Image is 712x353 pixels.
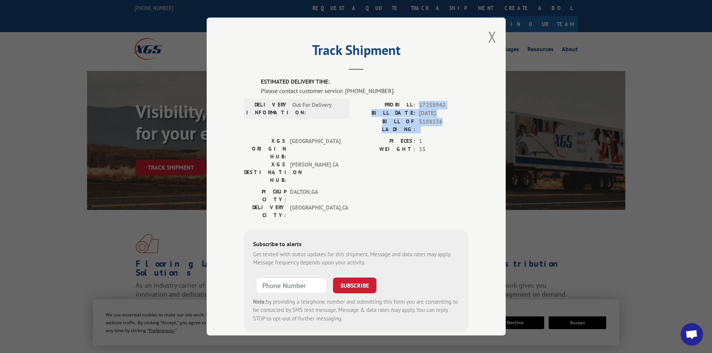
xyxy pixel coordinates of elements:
span: [GEOGRAPHIC_DATA] [290,137,340,161]
div: Open chat [681,323,703,346]
button: Close modal [488,27,496,47]
label: XGS ORIGIN HUB: [244,137,286,161]
label: PICKUP CITY: [244,188,286,204]
label: WEIGHT: [356,145,415,154]
span: [PERSON_NAME] CA [290,161,340,184]
label: PIECES: [356,137,415,146]
strong: Note: [253,298,266,305]
label: BILL DATE: [356,109,415,118]
label: DELIVERY INFORMATION: [246,101,289,117]
span: [GEOGRAPHIC_DATA] , CA [290,204,340,219]
label: DELIVERY CITY: [244,204,286,219]
div: by providing a telephone number and submitting this form you are consenting to be contacted by SM... [253,298,459,323]
div: Subscribe to alerts [253,239,459,250]
span: Out For Delivery [292,101,343,117]
div: Get texted with status updates for this shipment. Message and data rates may apply. Message frequ... [253,250,459,267]
input: Phone Number [256,278,327,293]
span: [DATE] [419,109,468,118]
label: BILL OF LADING: [356,118,415,133]
span: 1 [419,137,468,146]
button: SUBSCRIBE [333,278,376,293]
label: XGS DESTINATION HUB: [244,161,286,184]
label: PROBILL: [356,101,415,109]
span: DALTON , GA [290,188,340,204]
span: 17258942 [419,101,468,109]
h2: Track Shipment [244,45,468,59]
label: ESTIMATED DELIVERY TIME: [261,78,468,86]
span: 5108536 [419,118,468,133]
span: 35 [419,145,468,154]
div: Please contact customer service: [PHONE_NUMBER]. [261,86,468,95]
